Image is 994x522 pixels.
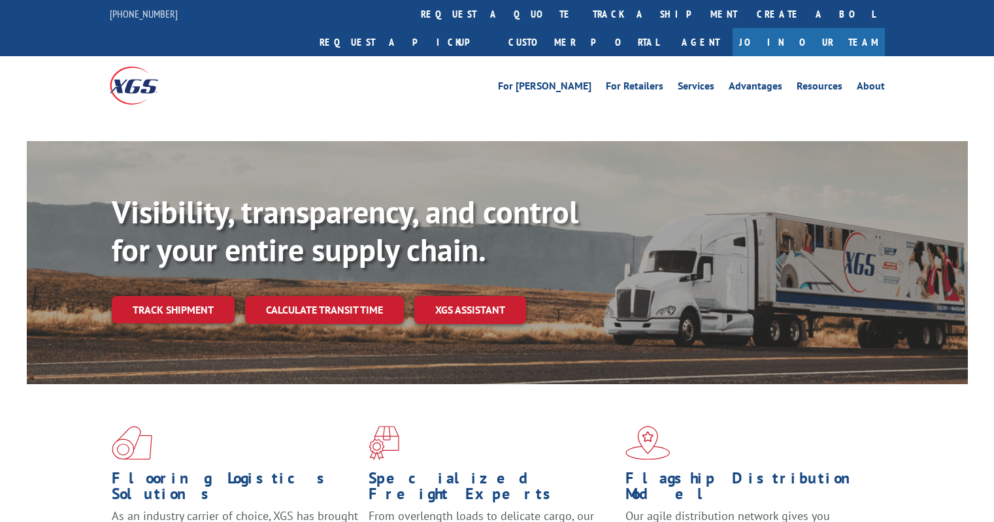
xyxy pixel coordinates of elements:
a: Join Our Team [733,28,885,56]
a: For [PERSON_NAME] [498,81,591,95]
a: About [857,81,885,95]
a: Advantages [729,81,782,95]
img: xgs-icon-total-supply-chain-intelligence-red [112,426,152,460]
h1: Specialized Freight Experts [369,470,616,508]
b: Visibility, transparency, and control for your entire supply chain. [112,191,578,270]
a: XGS ASSISTANT [414,296,526,324]
a: Customer Portal [499,28,669,56]
a: Track shipment [112,296,235,323]
h1: Flooring Logistics Solutions [112,470,359,508]
img: xgs-icon-flagship-distribution-model-red [625,426,671,460]
a: [PHONE_NUMBER] [110,7,178,20]
a: Request a pickup [310,28,499,56]
a: Agent [669,28,733,56]
img: xgs-icon-focused-on-flooring-red [369,426,399,460]
a: Resources [797,81,842,95]
a: Services [678,81,714,95]
a: For Retailers [606,81,663,95]
h1: Flagship Distribution Model [625,470,872,508]
a: Calculate transit time [245,296,404,324]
